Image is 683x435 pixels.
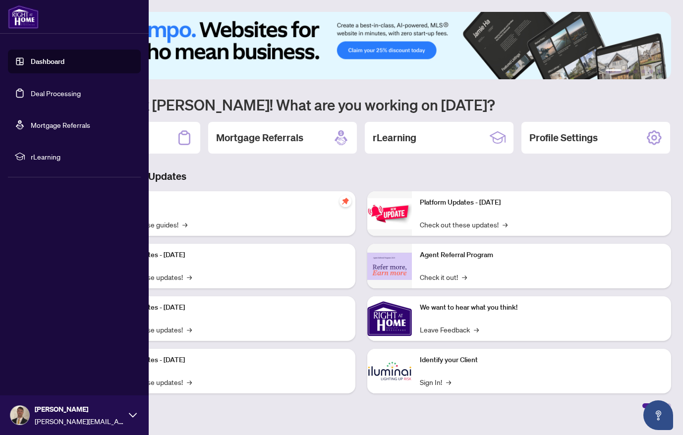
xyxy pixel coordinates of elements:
[649,69,653,73] button: 5
[35,416,124,427] span: [PERSON_NAME][EMAIL_ADDRESS][DOMAIN_NAME]
[104,302,347,313] p: Platform Updates - [DATE]
[446,377,451,387] span: →
[474,324,479,335] span: →
[187,324,192,335] span: →
[31,120,90,129] a: Mortgage Referrals
[420,250,663,261] p: Agent Referral Program
[420,324,479,335] a: Leave Feedback→
[657,69,661,73] button: 6
[31,89,81,98] a: Deal Processing
[462,272,467,282] span: →
[373,131,416,145] h2: rLearning
[52,169,671,183] h3: Brokerage & Industry Updates
[8,5,39,29] img: logo
[10,406,29,425] img: Profile Icon
[626,69,629,73] button: 2
[420,355,663,366] p: Identify your Client
[104,355,347,366] p: Platform Updates - [DATE]
[52,12,671,79] img: Slide 0
[35,404,124,415] span: [PERSON_NAME]
[31,151,134,162] span: rLearning
[367,198,412,229] img: Platform Updates - June 23, 2025
[367,349,412,393] img: Identify your Client
[643,400,673,430] button: Open asap
[420,302,663,313] p: We want to hear what you think!
[182,219,187,230] span: →
[420,272,467,282] a: Check it out!→
[31,57,64,66] a: Dashboard
[187,377,192,387] span: →
[216,131,303,145] h2: Mortgage Referrals
[104,250,347,261] p: Platform Updates - [DATE]
[606,69,622,73] button: 1
[503,219,508,230] span: →
[367,296,412,341] img: We want to hear what you think!
[420,219,508,230] a: Check out these updates!→
[104,197,347,208] p: Self-Help
[529,131,598,145] h2: Profile Settings
[633,69,637,73] button: 3
[641,69,645,73] button: 4
[420,377,451,387] a: Sign In!→
[367,253,412,280] img: Agent Referral Program
[340,195,351,207] span: pushpin
[52,95,671,114] h1: Welcome back [PERSON_NAME]! What are you working on [DATE]?
[187,272,192,282] span: →
[420,197,663,208] p: Platform Updates - [DATE]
